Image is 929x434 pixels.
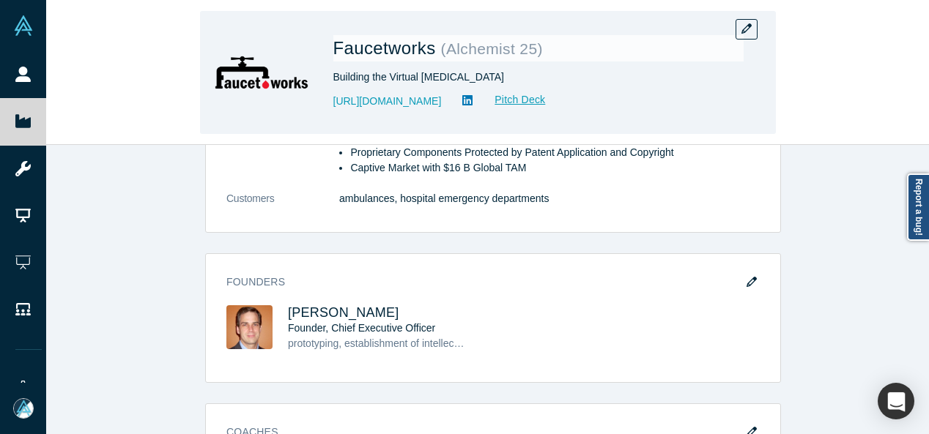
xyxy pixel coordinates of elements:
[441,40,543,57] small: ( Alchemist 25 )
[288,305,399,320] a: [PERSON_NAME]
[226,191,339,222] dt: Customers
[210,21,313,124] img: Faucetworks's Logo
[226,274,739,290] h3: Founders
[288,322,435,334] span: Founder, Chief Executive Officer
[226,114,339,191] dt: Highlights
[478,91,546,108] a: Pitch Deck
[339,191,760,206] dd: ambulances, hospital emergency departments
[13,398,34,419] img: Mia Scott's Account
[13,15,34,36] img: Alchemist Vault Logo
[333,94,442,109] a: [URL][DOMAIN_NAME]
[226,305,273,349] img: Mark Borsody's Profile Image
[350,145,760,160] li: Proprietary Components Protected by Patent Application and Copyright
[288,337,766,349] span: prototyping, establishment of intellectual property, FDA interactions defining clinical developme...
[350,160,760,176] li: Captive Market with $16 B Global TAM
[333,70,744,85] div: Building the Virtual [MEDICAL_DATA]
[907,173,929,241] a: Report a bug!
[333,38,441,58] span: Faucetworks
